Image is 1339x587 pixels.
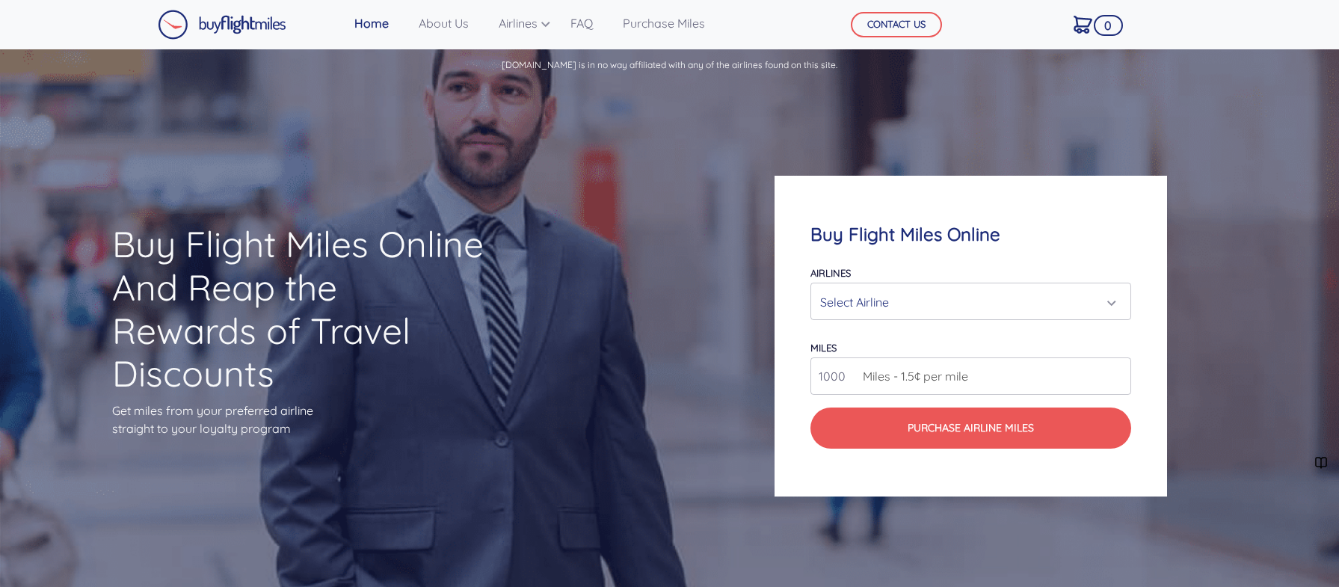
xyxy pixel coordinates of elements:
div: Select Airline [820,288,1112,316]
button: CONTACT US [851,12,942,37]
button: Select Airline [810,283,1130,320]
a: Purchase Miles [617,8,711,38]
a: 0 [1068,8,1098,40]
p: Get miles from your preferred airline straight to your loyalty program [112,402,490,437]
h1: Buy Flight Miles Online And Reap the Rewards of Travel Discounts [112,223,490,395]
a: About Us [413,8,475,38]
img: Cart [1074,16,1092,34]
a: Home [348,8,395,38]
img: Buy Flight Miles Logo [158,10,286,40]
label: miles [810,342,837,354]
span: 0 [1094,15,1123,36]
a: Airlines [493,8,547,38]
span: Miles - 1.5¢ per mile [855,367,968,385]
a: Buy Flight Miles Logo [158,6,286,43]
a: FAQ [564,8,599,38]
button: Purchase Airline Miles [810,408,1130,449]
label: Airlines [810,267,851,279]
h4: Buy Flight Miles Online [810,224,1130,245]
